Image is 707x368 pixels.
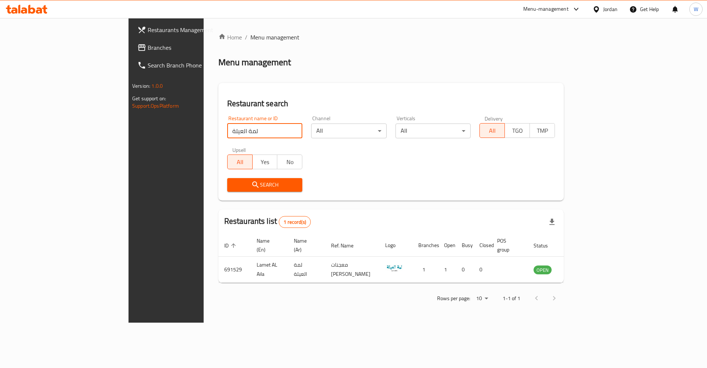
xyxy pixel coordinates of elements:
[497,236,519,254] span: POS group
[227,178,303,192] button: Search
[503,294,520,303] p: 1-1 of 1
[385,259,404,277] img: Lamet AL Aila
[132,101,179,111] a: Support.OpsPlatform
[131,21,247,39] a: Restaurants Management
[251,257,288,283] td: Lamet AL Aila
[218,33,564,42] nav: breadcrumb
[252,155,278,169] button: Yes
[132,94,166,103] span: Get support on:
[224,216,311,228] h2: Restaurants list
[232,147,246,152] label: Upsell
[233,180,297,190] span: Search
[279,219,310,226] span: 1 record(s)
[474,234,491,257] th: Closed
[533,125,552,136] span: TMP
[479,123,505,138] button: All
[277,155,302,169] button: No
[412,257,438,283] td: 1
[456,234,474,257] th: Busy
[456,257,474,283] td: 0
[534,265,552,274] div: OPEN
[224,241,238,250] span: ID
[131,39,247,56] a: Branches
[148,61,241,70] span: Search Branch Phone
[530,123,555,138] button: TMP
[395,124,471,138] div: All
[523,5,569,14] div: Menu-management
[437,294,470,303] p: Rows per page:
[256,157,275,167] span: Yes
[474,257,491,283] td: 0
[508,125,527,136] span: TGO
[218,234,592,283] table: enhanced table
[280,157,299,167] span: No
[294,236,316,254] span: Name (Ar)
[148,25,241,34] span: Restaurants Management
[473,293,491,304] div: Rows per page:
[504,123,530,138] button: TGO
[311,124,387,138] div: All
[379,234,412,257] th: Logo
[438,257,456,283] td: 1
[231,157,250,167] span: All
[483,125,502,136] span: All
[132,81,150,91] span: Version:
[325,257,379,283] td: معجنات [PERSON_NAME]
[412,234,438,257] th: Branches
[151,81,163,91] span: 1.0.0
[218,56,291,68] h2: Menu management
[485,116,503,121] label: Delivery
[148,43,241,52] span: Branches
[250,33,299,42] span: Menu management
[288,257,325,283] td: لمة العيلة
[131,56,247,74] a: Search Branch Phone
[227,124,303,138] input: Search for restaurant name or ID..
[543,213,561,231] div: Export file
[438,234,456,257] th: Open
[603,5,618,13] div: Jordan
[227,98,555,109] h2: Restaurant search
[257,236,279,254] span: Name (En)
[694,5,698,13] span: W
[331,241,363,250] span: Ref. Name
[227,155,253,169] button: All
[534,241,557,250] span: Status
[534,266,552,274] span: OPEN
